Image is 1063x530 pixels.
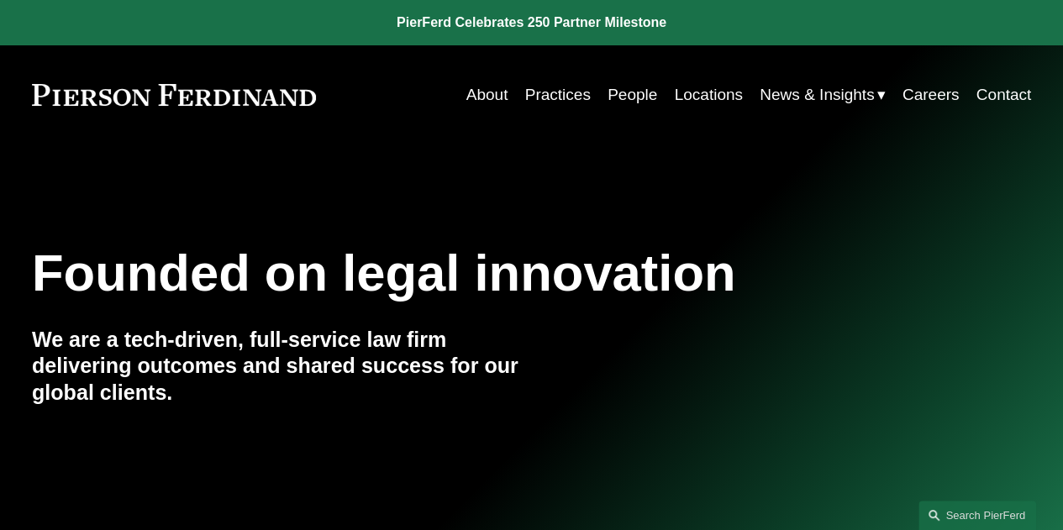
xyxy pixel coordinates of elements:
[525,79,591,111] a: Practices
[608,79,657,111] a: People
[32,244,865,302] h1: Founded on legal innovation
[674,79,742,111] a: Locations
[32,327,532,407] h4: We are a tech-driven, full-service law firm delivering outcomes and shared success for our global...
[760,79,885,111] a: folder dropdown
[918,501,1036,530] a: Search this site
[760,81,874,109] span: News & Insights
[902,79,960,111] a: Careers
[466,79,508,111] a: About
[976,79,1032,111] a: Contact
